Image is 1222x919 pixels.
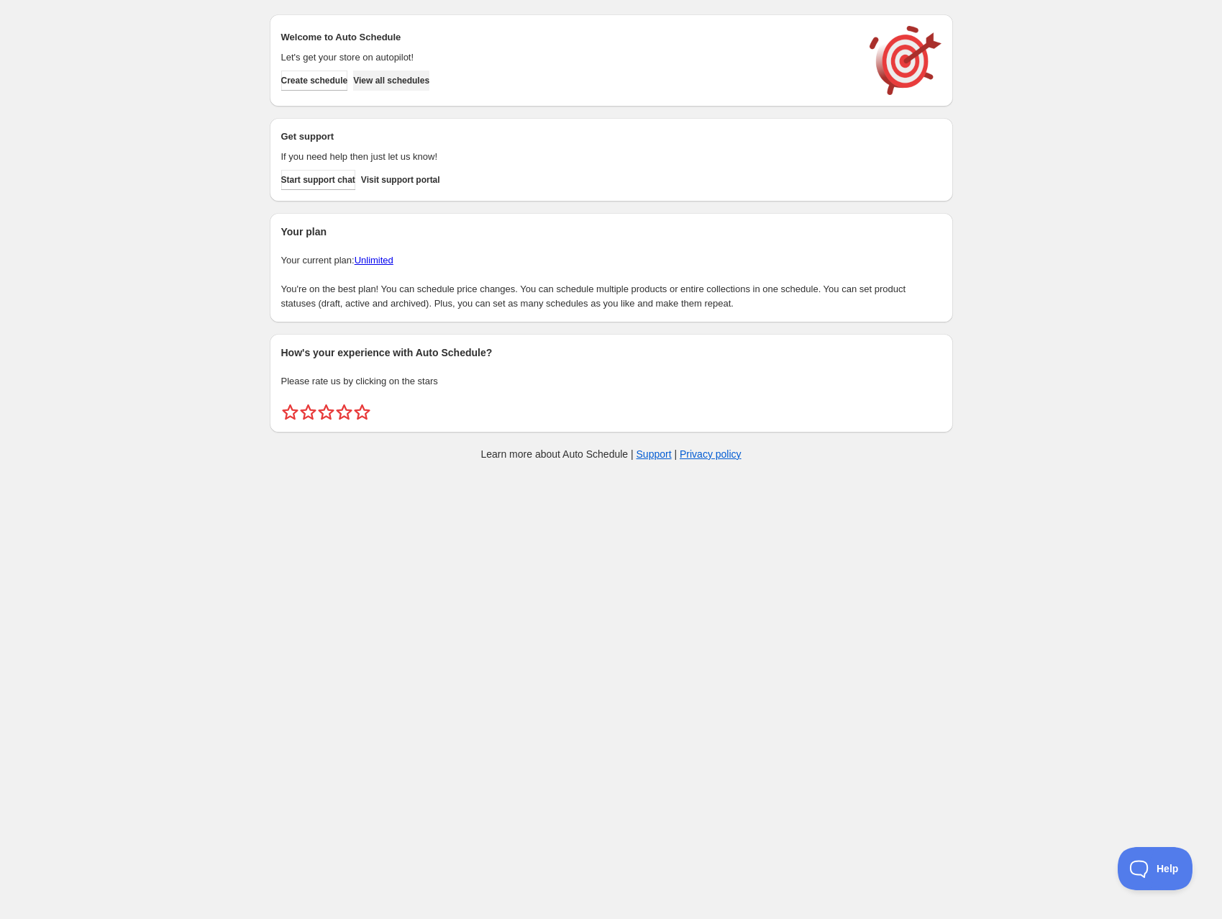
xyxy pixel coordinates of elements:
[355,255,393,266] a: Unlimited
[281,345,941,360] h2: How's your experience with Auto Schedule?
[281,282,941,311] p: You're on the best plan! You can schedule price changes. You can schedule multiple products or en...
[281,30,855,45] h2: Welcome to Auto Schedule
[281,253,941,268] p: Your current plan:
[680,448,742,460] a: Privacy policy
[1118,847,1193,890] iframe: Toggle Customer Support
[281,75,348,86] span: Create schedule
[281,170,355,190] a: Start support chat
[361,174,440,186] span: Visit support portal
[281,225,941,239] h2: Your plan
[353,75,429,86] span: View all schedules
[353,71,429,91] button: View all schedules
[281,130,855,144] h2: Get support
[361,170,440,190] a: Visit support portal
[637,448,672,460] a: Support
[281,374,941,389] p: Please rate us by clicking on the stars
[281,71,348,91] button: Create schedule
[480,447,741,461] p: Learn more about Auto Schedule | |
[281,150,855,164] p: If you need help then just let us know!
[281,174,355,186] span: Start support chat
[281,50,855,65] p: Let's get your store on autopilot!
